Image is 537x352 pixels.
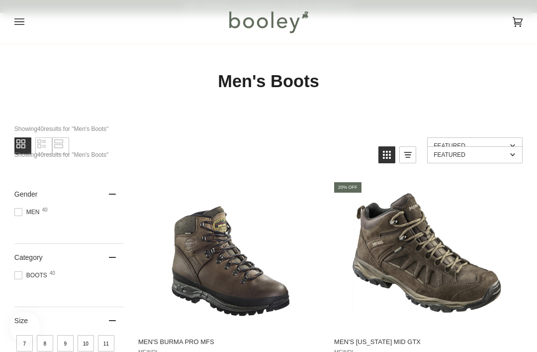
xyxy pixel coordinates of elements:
a: View row mode [52,137,69,154]
span: Size: 10 [78,335,94,352]
h1: Men's Boots [14,71,523,92]
a: View grid mode [14,137,31,154]
a: Sort options [427,137,523,154]
img: Men's Burma PRO MFS - Booley Galway [156,181,305,330]
img: Booley [225,7,312,36]
b: 40 [37,151,44,158]
span: Size: 11 [98,335,114,352]
span: Featured [434,142,507,149]
span: Men's [US_STATE] Mid GTX [334,338,519,347]
iframe: Button to open loyalty program pop-up [10,312,40,342]
a: View list mode [399,146,416,163]
div: Showing results for "Men's Boots" [14,120,109,137]
a: View grid mode [378,146,395,163]
span: Size: 8 [37,335,53,352]
span: Featured [434,151,507,158]
b: 40 [37,125,44,132]
div: 20% off [334,182,361,193]
span: Size: 9 [57,335,74,352]
a: View list mode [35,137,52,154]
span: Size: 7 [16,335,33,352]
div: Showing results for "Men's Boots" [14,146,109,163]
span: Boots [14,271,50,280]
span: 40 [50,271,55,276]
a: Sort options [427,146,523,163]
span: Category [14,253,43,261]
img: Men's Nebraska Mid GTX Mahogany - booley Galway [352,181,501,330]
span: Men [14,208,43,217]
span: Gender [14,190,38,198]
span: 40 [42,208,47,213]
span: Men's Burma PRO MFS [138,338,323,347]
